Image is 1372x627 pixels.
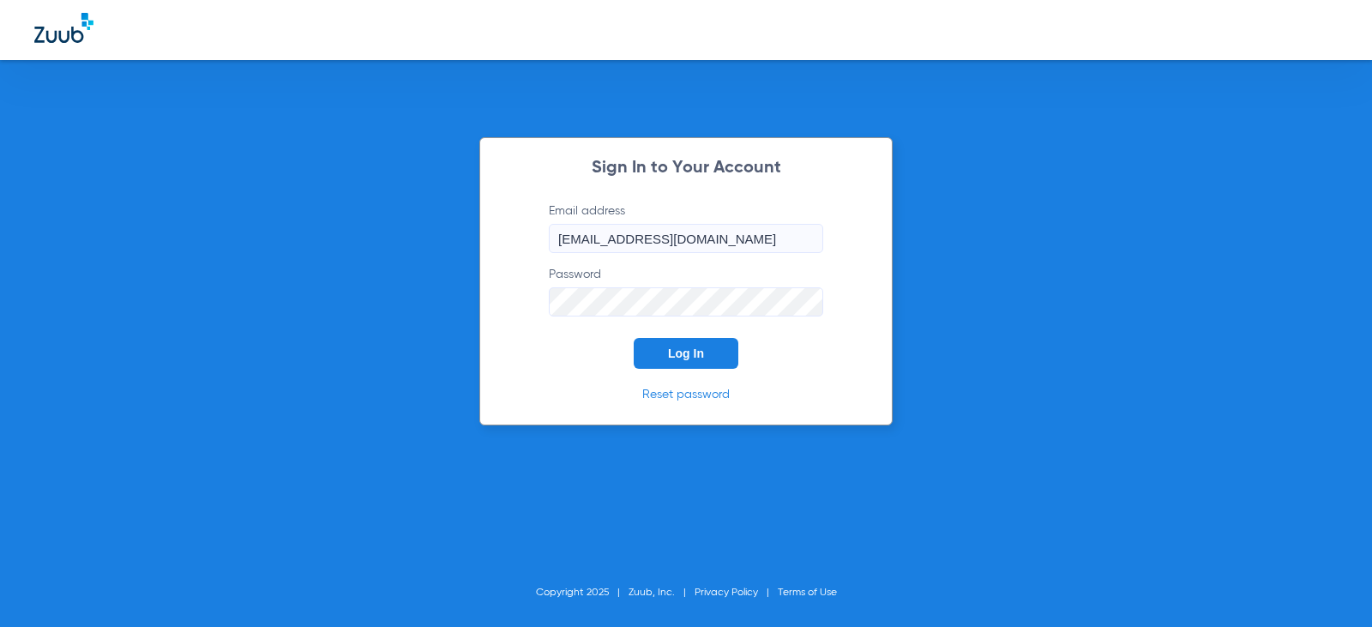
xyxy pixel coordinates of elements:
[549,202,823,253] label: Email address
[549,287,823,317] input: Password
[536,584,629,601] li: Copyright 2025
[642,389,730,401] a: Reset password
[629,584,695,601] li: Zuub, Inc.
[634,338,738,369] button: Log In
[523,160,849,177] h2: Sign In to Your Account
[695,588,758,598] a: Privacy Policy
[549,266,823,317] label: Password
[668,347,704,360] span: Log In
[34,13,93,43] img: Zuub Logo
[549,224,823,253] input: Email address
[778,588,837,598] a: Terms of Use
